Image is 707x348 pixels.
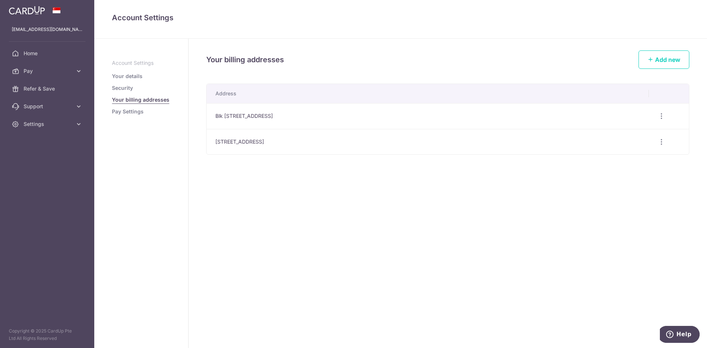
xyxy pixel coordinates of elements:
[112,12,689,24] h4: Account Settings
[655,56,680,63] span: Add new
[207,129,649,155] td: [STREET_ADDRESS]
[24,50,72,57] span: Home
[112,84,133,92] a: Security
[207,103,649,129] td: Blk [STREET_ADDRESS]
[24,103,72,110] span: Support
[660,326,700,344] iframe: Opens a widget where you can find more information
[17,5,32,12] span: Help
[12,26,82,33] p: [EMAIL_ADDRESS][DOMAIN_NAME]
[207,84,649,103] th: Address
[9,6,45,15] img: CardUp
[24,67,72,75] span: Pay
[639,50,689,69] a: Add new
[112,96,169,103] a: Your billing addresses
[112,108,144,115] a: Pay Settings
[112,59,170,67] p: Account Settings
[24,85,72,92] span: Refer & Save
[24,120,72,128] span: Settings
[112,73,143,80] a: Your details
[206,54,284,66] h4: Your billing addresses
